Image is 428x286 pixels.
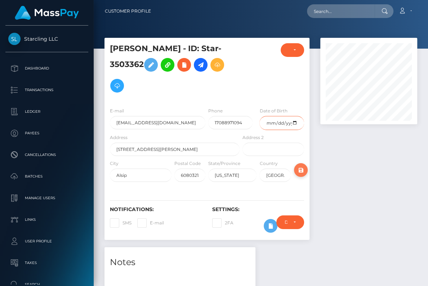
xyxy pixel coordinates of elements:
h6: Settings: [212,206,304,213]
a: Manage Users [5,189,88,207]
label: 2FA [212,218,233,228]
label: Date of Birth [259,108,287,114]
label: Postal Code [174,160,201,167]
label: E-mail [137,218,164,228]
a: User Profile [5,232,88,250]
p: User Profile [8,236,85,247]
label: City [110,160,119,167]
a: Transactions [5,81,88,99]
p: Links [8,214,85,225]
input: Search... [307,4,375,18]
div: Do not require [285,219,287,225]
label: State/Province [208,160,240,167]
p: Transactions [8,85,85,95]
p: Dashboard [8,63,85,74]
h5: [PERSON_NAME] - ID: Star-3503362 [110,43,236,96]
a: Cancellations [5,146,88,164]
h6: Notifications: [110,206,201,213]
a: Customer Profile [105,4,151,19]
span: Starcling LLC [5,36,88,42]
label: SMS [110,218,131,228]
label: Address 2 [242,134,264,141]
label: Country [259,160,277,167]
a: Dashboard [5,59,88,77]
p: Cancellations [8,149,85,160]
button: Do not require [276,215,304,229]
p: Ledger [8,106,85,117]
img: Starcling LLC [8,33,21,45]
p: Payees [8,128,85,139]
a: Links [5,211,88,229]
p: Manage Users [8,193,85,204]
h4: Notes [110,256,250,269]
a: Ledger [5,103,88,121]
img: MassPay Logo [15,6,79,20]
a: Batches [5,167,88,186]
p: Batches [8,171,85,182]
a: Initiate Payout [194,58,208,72]
a: Payees [5,124,88,142]
label: Phone [208,108,223,114]
label: Address [110,134,128,141]
p: Taxes [8,258,85,268]
label: E-mail [110,108,124,114]
a: Taxes [5,254,88,272]
button: ACTIVE [281,43,304,57]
